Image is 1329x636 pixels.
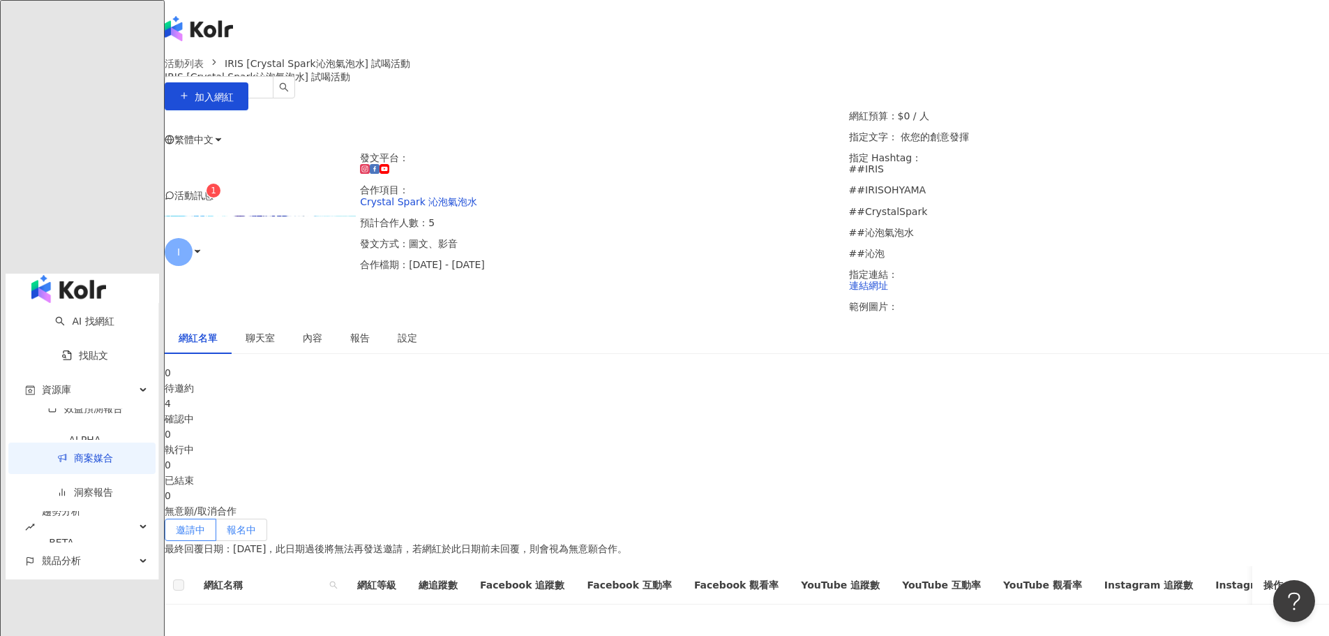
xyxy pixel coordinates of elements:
p: 網紅預算：$0 / 人 [849,110,1329,121]
div: 0 [165,457,1329,473]
a: searchAI 找網紅 [55,316,114,327]
th: Instagram 追蹤數 [1093,566,1204,605]
a: 效益預測報告ALPHA [25,403,144,456]
iframe: Help Scout Beacon - Open [1273,580,1315,622]
div: 0 [165,488,1329,503]
span: 趨勢分析 [42,496,81,559]
span: 報名中 [227,524,256,535]
a: Crystal Spark 沁泡氣泡水 [360,196,477,207]
a: 找貼文 [62,350,108,361]
span: 活動訊息 [174,190,213,201]
div: 確認中 [165,411,1329,427]
p: 範例圖片： [849,301,1329,312]
a: 洞察報告 [57,487,113,498]
span: IRIS [Crystal Spark沁泡氣泡水] 試喝活動 [225,58,410,69]
a: 活動列表 [162,56,207,71]
div: 內容 [303,330,322,346]
div: 已結束 [165,473,1329,488]
a: 連結網址 [849,280,888,291]
span: rise [25,522,35,532]
p: 指定連結： [849,269,1329,291]
span: 資源庫 [42,374,71,406]
sup: 1 [207,184,220,198]
th: Facebook 追蹤數 [469,566,576,605]
th: YouTube 互動率 [891,566,992,605]
p: ##IRISOHYAMA [849,184,1329,195]
div: 執行中 [165,442,1329,457]
p: 指定文字： 依您的創意發揮 [849,131,1329,142]
span: 聊天室 [246,333,275,343]
th: Facebook 觀看率 [683,566,790,605]
th: 總追蹤數 [407,566,469,605]
span: search [329,581,338,589]
span: IRIS [Crystal Spark沁泡氣泡水] 試喝活動 [165,71,350,82]
div: 網紅名單 [179,330,218,346]
div: 報告 [350,330,370,346]
span: I [177,244,180,260]
div: BETA [42,527,81,559]
span: 網紅名稱 [204,577,324,593]
span: search [279,82,289,92]
p: ##沁泡氣泡水 [849,227,1329,238]
img: logo [165,16,233,41]
span: 競品分析 [42,545,81,577]
th: YouTube 觀看率 [992,566,1093,605]
p: ##沁泡 [849,248,1329,259]
div: 0 [165,427,1329,442]
div: 4 [165,396,1329,411]
span: 1 [211,186,216,195]
p: 發文平台： [360,152,840,175]
th: YouTube 追蹤數 [790,566,891,605]
p: 預計合作人數：5 [360,217,840,228]
button: 加入網紅 [165,82,248,110]
span: 加入網紅 [195,91,234,103]
span: 邀請中 [176,524,205,535]
th: Instagram 互動率 [1204,566,1315,605]
div: 無意願/取消合作 [165,503,1329,519]
p: ##CrystalSpark [849,206,1329,217]
div: 0 [165,365,1329,380]
p: 最終回覆日期：[DATE]，此日期過後將無法再發送邀請，若網紅於此日期前未回覆，則會視為無意願合作。 [165,541,1329,556]
img: logo [31,275,106,303]
p: ##IRIS [849,163,1329,175]
th: Facebook 互動率 [576,566,682,605]
p: 指定 Hashtag： [849,152,1329,259]
p: 合作檔期：[DATE] - [DATE] [360,259,840,270]
th: 網紅等級 [346,566,407,605]
p: 合作項目： [360,184,840,207]
div: 設定 [398,330,417,346]
span: search [326,575,340,596]
a: 商案媒合 [57,452,113,464]
div: 待邀約 [165,380,1329,396]
th: 操作 [1252,566,1329,605]
p: 發文方式：圖文、影音 [360,238,840,249]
